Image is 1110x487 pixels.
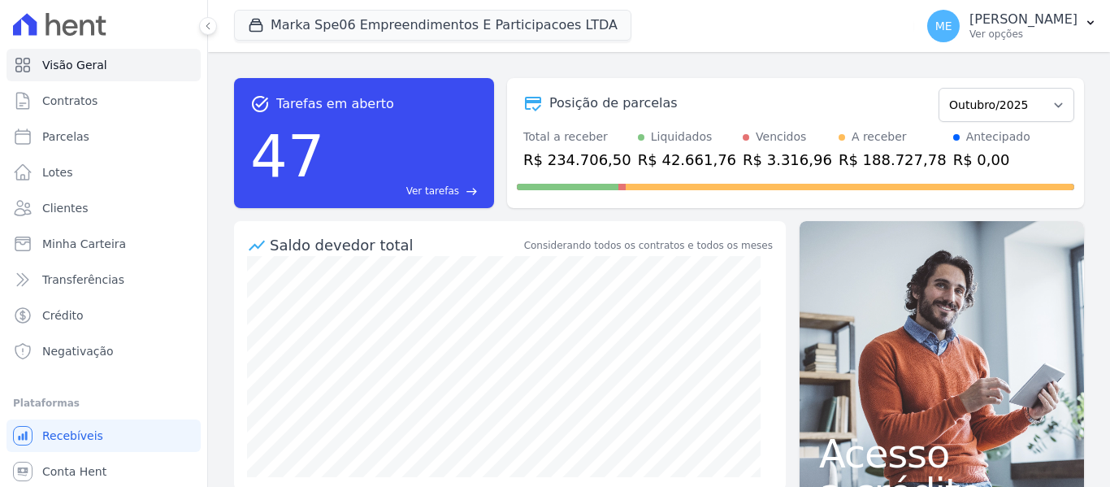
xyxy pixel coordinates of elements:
[406,184,459,198] span: Ver tarefas
[42,428,103,444] span: Recebíveis
[7,263,201,296] a: Transferências
[7,85,201,117] a: Contratos
[7,120,201,153] a: Parcelas
[638,149,736,171] div: R$ 42.661,76
[819,434,1064,473] span: Acesso
[523,149,631,171] div: R$ 234.706,50
[651,128,713,146] div: Liquidados
[839,149,947,171] div: R$ 188.727,78
[42,200,88,216] span: Clientes
[42,57,107,73] span: Visão Geral
[7,228,201,260] a: Minha Carteira
[42,343,114,359] span: Negativação
[250,94,270,114] span: task_alt
[7,299,201,332] a: Crédito
[852,128,907,146] div: A receber
[743,149,832,171] div: R$ 3.316,96
[270,234,521,256] div: Saldo devedor total
[42,463,106,480] span: Conta Hent
[42,307,84,324] span: Crédito
[42,93,98,109] span: Contratos
[13,394,194,413] div: Plataformas
[7,49,201,81] a: Visão Geral
[42,272,124,288] span: Transferências
[7,420,201,452] a: Recebíveis
[524,238,773,253] div: Considerando todos os contratos e todos os meses
[969,11,1077,28] p: [PERSON_NAME]
[42,236,126,252] span: Minha Carteira
[7,335,201,367] a: Negativação
[914,3,1110,49] button: ME [PERSON_NAME] Ver opções
[466,185,478,198] span: east
[953,149,1030,171] div: R$ 0,00
[7,192,201,224] a: Clientes
[935,20,952,32] span: ME
[969,28,1077,41] p: Ver opções
[7,156,201,189] a: Lotes
[332,184,478,198] a: Ver tarefas east
[42,128,89,145] span: Parcelas
[250,114,325,198] div: 47
[234,10,631,41] button: Marka Spe06 Empreendimentos E Participacoes LTDA
[523,128,631,146] div: Total a receber
[549,93,678,113] div: Posição de parcelas
[966,128,1030,146] div: Antecipado
[42,164,73,180] span: Lotes
[276,94,394,114] span: Tarefas em aberto
[756,128,806,146] div: Vencidos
